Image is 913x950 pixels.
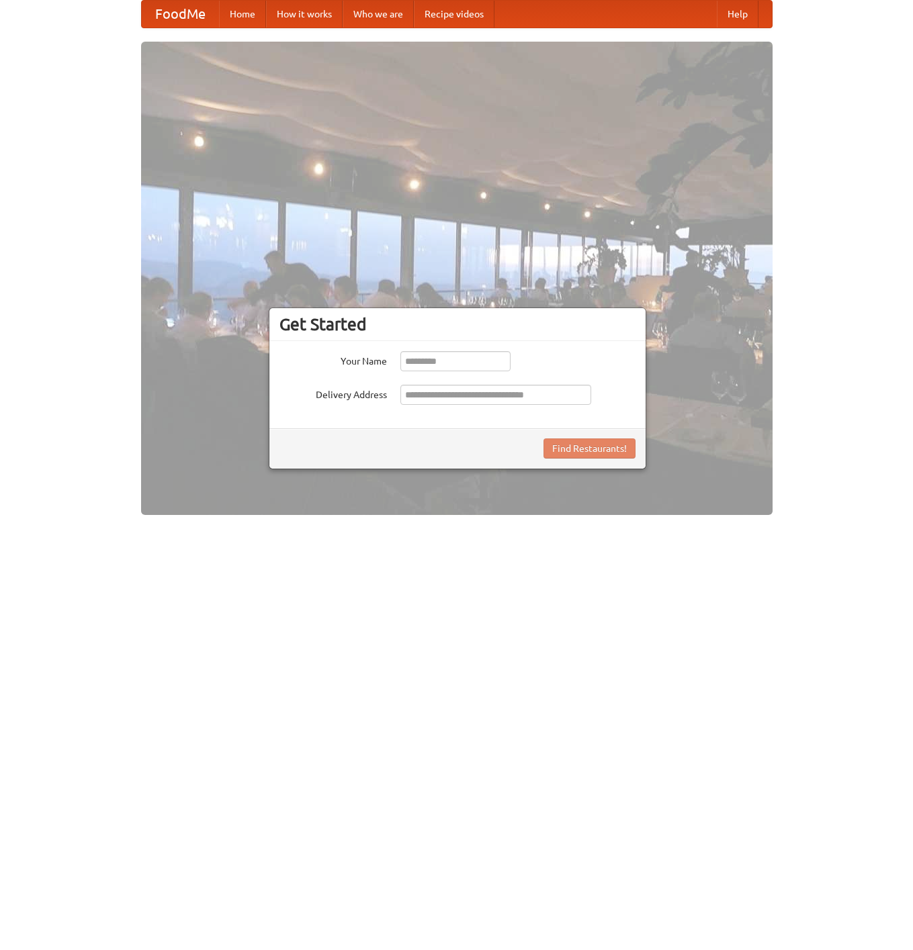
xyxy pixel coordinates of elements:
[279,314,636,334] h3: Get Started
[717,1,758,28] a: Help
[279,351,387,368] label: Your Name
[266,1,343,28] a: How it works
[279,385,387,401] label: Delivery Address
[414,1,494,28] a: Recipe videos
[343,1,414,28] a: Who we are
[544,438,636,459] button: Find Restaurants!
[219,1,266,28] a: Home
[142,1,219,28] a: FoodMe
